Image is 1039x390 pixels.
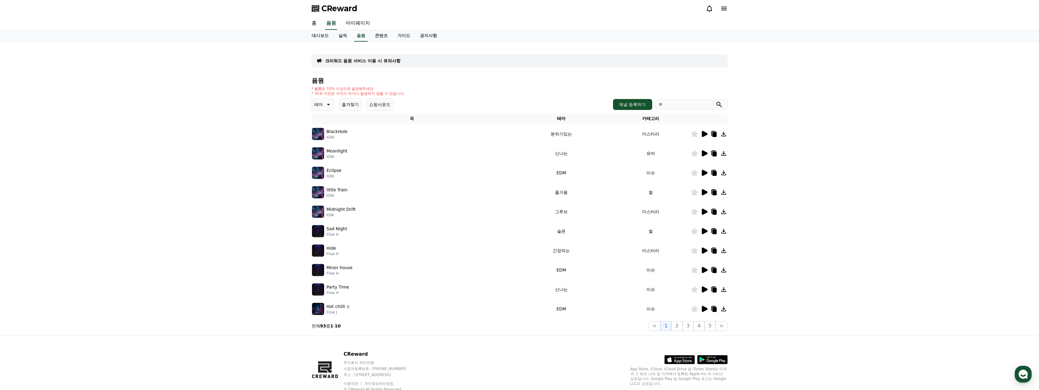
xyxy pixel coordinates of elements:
img: music [312,245,324,257]
td: EDM [512,163,611,183]
img: music [312,186,324,198]
a: 설정 [78,193,117,208]
td: 신나는 [512,144,611,163]
p: IGNI [327,135,348,140]
td: 미스터리 [611,241,691,260]
p: App Store, iCloud, iCloud Drive 및 iTunes Store는 미국과 그 밖의 나라 및 지역에서 등록된 Apple Inc.의 서비스 상표입니다. Goo... [630,367,728,386]
td: 이슈 [611,260,691,280]
a: 음원 [354,30,368,42]
p: IGNI [327,193,348,198]
a: 공지사항 [415,30,442,42]
p: 주소 : [STREET_ADDRESS] [344,372,418,377]
p: * 볼륨은 15% 이상으로 설정해주세요. [312,86,405,91]
img: music [312,167,324,179]
p: Eclipse [327,167,341,174]
th: 카테고리 [611,113,691,124]
strong: 10 [335,323,341,328]
p: * 35초 미만은 수익이 적거나 발생하지 않을 수 있습니다. [312,91,405,96]
p: Party Time [327,284,349,290]
p: Sad Night [327,226,347,232]
button: < [649,321,660,331]
h4: 음원 [312,77,728,84]
th: 곡 [312,113,512,124]
p: Minor house [327,265,353,271]
a: CReward [312,4,357,13]
a: 이용약관 [344,381,363,386]
span: 대화 [56,202,63,207]
button: 쇼핑사운드 [366,98,393,111]
p: Hide [327,245,336,251]
button: 1 [660,321,671,331]
a: 실적 [334,30,352,42]
a: 대화 [40,193,78,208]
button: 5 [705,321,715,331]
p: little Train [327,187,348,193]
button: 즐겨찾기 [339,98,362,111]
td: 긴장되는 [512,241,611,260]
span: 홈 [19,202,23,207]
td: 신나는 [512,280,611,299]
td: 썰 [611,221,691,241]
a: 콘텐츠 [370,30,393,42]
td: 그루브 [512,202,611,221]
td: 미스터리 [611,124,691,144]
td: 즐거움 [512,183,611,202]
a: 음원 [325,17,337,30]
td: 미스터리 [611,202,691,221]
p: Flow H [327,251,339,256]
th: 테마 [512,113,611,124]
p: 사업자등록번호 : [PHONE_NUMBER] [344,366,418,371]
img: music [312,206,324,218]
td: 이슈 [611,280,691,299]
td: 썰 [611,183,691,202]
strong: 1 [330,323,333,328]
p: CReward [344,351,418,358]
p: IGNI [327,154,348,159]
button: > [715,321,727,331]
p: IGNI [327,174,341,179]
img: music [312,225,324,237]
a: 개인정보처리방침 [364,381,393,386]
p: BlackHole [327,128,348,135]
p: 테마 [314,100,323,109]
td: EDM [512,299,611,319]
td: 이슈 [611,163,691,183]
button: 2 [671,321,682,331]
a: 홈 [2,193,40,208]
p: Midnight Drift [327,206,356,213]
span: CReward [321,4,357,13]
img: music [312,303,324,315]
td: 슬픈 [512,221,611,241]
button: 채널 등록하기 [613,99,652,110]
img: music [312,283,324,296]
td: EDM [512,260,611,280]
img: music [312,264,324,276]
p: IGNI [327,213,356,217]
td: 유머 [611,144,691,163]
a: 가이드 [393,30,415,42]
p: 전체 중 - [312,323,341,329]
a: 대시보드 [307,30,334,42]
button: 3 [683,321,694,331]
img: music [312,128,324,140]
p: Flow J [327,310,351,315]
a: 마이페이지 [341,17,375,30]
button: 4 [694,321,705,331]
p: Flow H [327,290,349,295]
p: Hot chilli [327,303,345,310]
p: Moonlight [327,148,348,154]
img: music [312,147,324,159]
p: Flow H [327,271,353,276]
a: 크리워드 음원 서비스 이용 시 유의사항 [325,58,400,64]
td: 분위기있는 [512,124,611,144]
td: 이슈 [611,299,691,319]
p: 주식회사 와이피랩 [344,360,418,365]
span: 설정 [94,202,101,207]
strong: 93 [320,323,326,328]
a: 홈 [307,17,321,30]
p: Flow H [327,232,347,237]
button: 테마 [312,98,334,111]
